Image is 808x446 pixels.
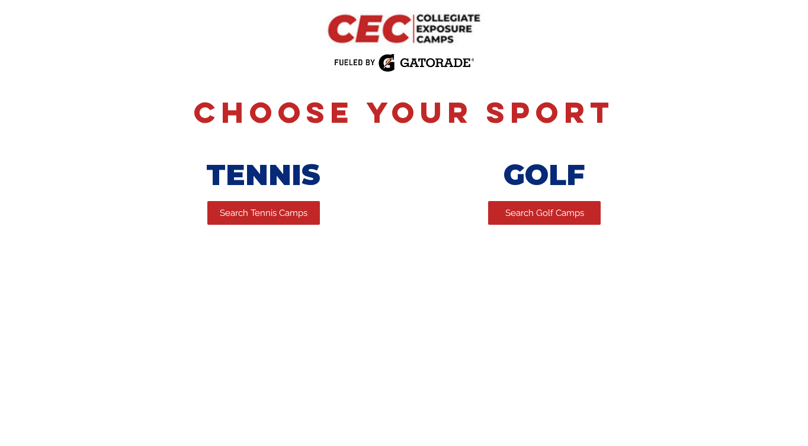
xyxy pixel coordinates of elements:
img: Fueled by Gatorade.png [334,53,474,72]
a: Search Tennis Camps [207,201,320,225]
span: Choose Your Sport [194,94,615,130]
span: Search Tennis Camps [220,207,307,219]
a: Search Golf Camps [488,201,601,225]
span: TENNIS [206,158,320,192]
span: Search Golf Camps [505,207,584,219]
img: CEC Logo Primary.png [313,5,495,53]
span: GOLF [504,158,585,192]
